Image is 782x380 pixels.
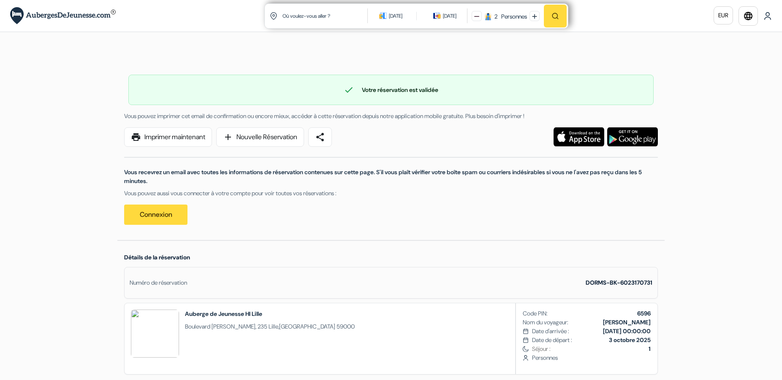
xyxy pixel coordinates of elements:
[554,127,604,146] img: Téléchargez l'application gratuite
[124,189,658,198] p: Vous pouvez aussi vous connecter à votre compte pour voir toutes vos réservations :
[279,323,335,330] span: [GEOGRAPHIC_DATA]
[270,12,277,20] img: location icon
[124,168,658,186] p: Vous recevrez un email avec toutes les informations de réservation contenues sur cette page. S'il...
[379,12,387,19] img: calendarIcon icon
[269,323,278,330] span: Lille
[474,14,479,19] img: minus
[532,353,651,362] span: Personnes
[603,318,651,326] b: [PERSON_NAME]
[443,12,456,20] div: [DATE]
[484,13,492,20] img: guest icon
[499,12,527,21] div: Personnes
[743,11,753,21] i: language
[603,327,651,335] b: [DATE] 00:00:00
[124,253,190,261] span: Détails de la réservation
[532,345,651,353] span: Séjour :
[637,310,651,317] b: 6596
[131,132,141,142] span: print
[130,278,187,287] div: Numéro de réservation
[124,205,187,225] a: Connexion
[131,310,179,358] img: BWMMMgYyBDMDN1U3
[739,6,758,26] a: language
[607,127,658,146] img: Téléchargez l'application gratuite
[185,322,355,331] span: ,
[344,85,354,95] span: check
[124,112,524,120] span: Vous pouvez imprimer cet email de confirmation ou encore mieux, accéder à cette réservation depui...
[315,132,325,142] span: share
[337,323,355,330] span: 59000
[532,327,569,336] span: Date d'arrivée :
[216,127,304,147] a: addNouvelle Réservation
[282,5,369,26] input: Ville, université ou logement
[714,6,733,24] a: EUR
[609,336,651,344] b: 3 octobre 2025
[308,127,332,147] a: share
[185,323,267,330] span: Boulevard [PERSON_NAME], 235
[433,12,441,19] img: calendarIcon icon
[124,127,212,147] a: printImprimer maintenant
[649,345,651,353] b: 1
[586,279,652,286] strong: DORMS-BK-6023170731
[523,318,568,327] span: Nom du voyageur:
[532,336,572,345] span: Date de départ :
[10,7,116,24] img: AubergesDeJeunesse.com
[185,310,355,318] h2: Auberge de Jeunesse HI Lille
[129,85,653,95] div: Votre réservation est validée
[223,132,233,142] span: add
[532,14,537,19] img: plus
[523,309,548,318] span: Code PIN:
[494,12,497,21] div: 2
[763,12,772,20] img: User Icon
[389,12,402,20] div: [DATE]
